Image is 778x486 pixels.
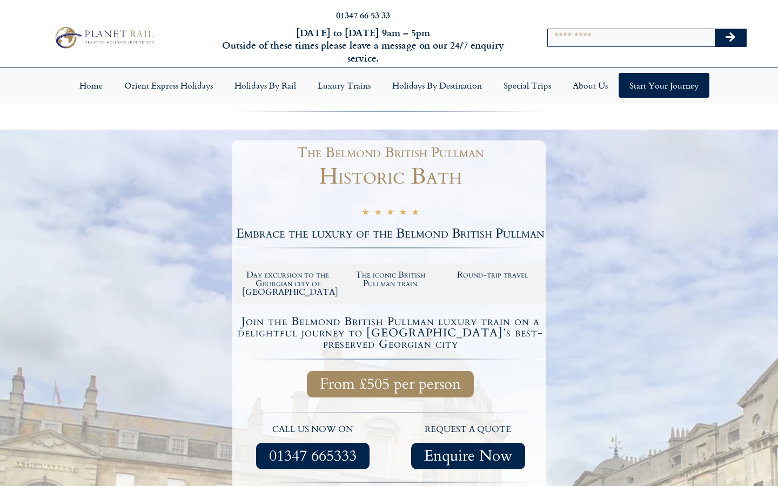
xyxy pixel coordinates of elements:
[235,165,546,188] h1: Historic Bath
[447,271,539,279] h2: Round-trip travel
[411,443,525,469] a: Enquire Now
[269,449,357,463] span: 01347 665333
[5,73,773,98] nav: Menu
[240,423,385,437] p: call us now on
[336,9,390,21] a: 01347 66 53 33
[320,377,461,391] span: From £505 per person
[424,449,512,463] span: Enquire Now
[362,207,369,220] i: ★
[307,371,474,397] a: From £505 per person
[242,271,334,296] h2: Day excursion to the Georgian city of [GEOGRAPHIC_DATA]
[399,207,406,220] i: ★
[396,423,541,437] p: request a quote
[210,26,516,64] h6: [DATE] to [DATE] 9am – 5pm Outside of these times please leave a message on our 24/7 enquiry serv...
[412,207,419,220] i: ★
[381,73,493,98] a: Holidays by Destination
[562,73,619,98] a: About Us
[307,73,381,98] a: Luxury Trains
[387,207,394,220] i: ★
[715,29,746,46] button: Search
[224,73,307,98] a: Holidays by Rail
[493,73,562,98] a: Special Trips
[69,73,113,98] a: Home
[237,316,544,350] h4: Join the Belmond British Pullman luxury train on a delightful journey to [GEOGRAPHIC_DATA]’s best...
[235,227,546,240] h2: Embrace the luxury of the Belmond British Pullman
[51,24,157,50] img: Planet Rail Train Holidays Logo
[362,206,419,220] div: 5/5
[113,73,224,98] a: Orient Express Holidays
[374,207,381,220] i: ★
[345,271,437,288] h2: The iconic British Pullman train
[619,73,709,98] a: Start your Journey
[240,146,540,160] h1: The Belmond British Pullman
[256,443,370,469] a: 01347 665333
